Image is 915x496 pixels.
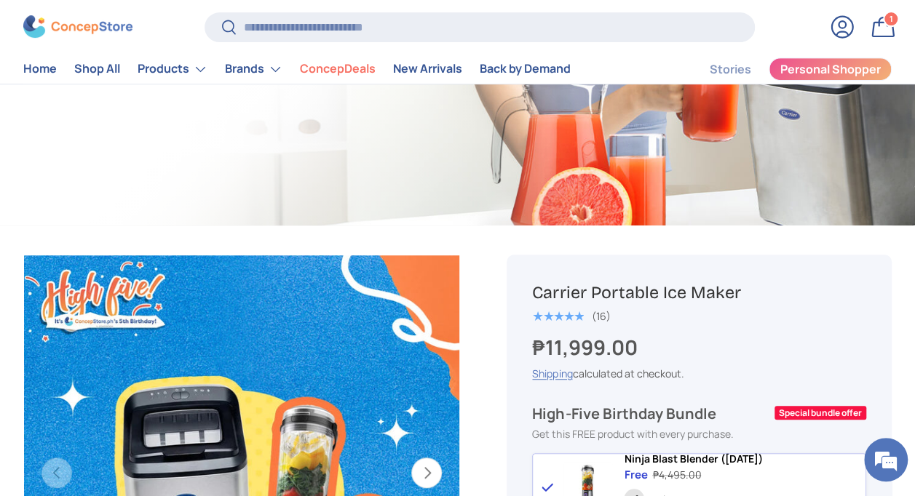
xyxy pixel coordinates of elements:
div: calculated at checkout. [532,366,866,381]
div: Minimize live chat window [239,7,274,42]
span: Ninja Blast Blender ([DATE]) [624,452,762,465]
span: 1 [890,14,893,25]
img: ConcepStore [23,16,132,39]
div: 5.0 out of 5.0 stars [532,310,584,323]
a: Shop All [74,55,120,84]
div: Free [624,468,647,483]
strong: ₱11,999.00 [532,333,641,361]
span: Get this FREE product with every purchase. [532,427,733,441]
textarea: Type your message and hit 'Enter' [7,337,277,388]
a: Stories [710,55,751,84]
div: (16) [591,311,610,321]
nav: Primary [23,55,571,84]
h1: Carrier Portable Ice Maker [532,281,866,303]
a: Home [23,55,57,84]
a: Personal Shopper [769,57,892,81]
summary: Products [129,55,216,84]
div: ₱4,495.00 [652,468,701,483]
summary: Brands [216,55,291,84]
a: Back by Demand [480,55,571,84]
nav: Secondary [675,55,892,84]
a: Shipping [532,367,572,380]
span: ★★★★★ [532,309,584,324]
span: We're online! [84,153,201,300]
a: Ninja Blast Blender ([DATE]) [624,453,762,465]
div: Chat with us now [76,81,245,100]
a: New Arrivals [393,55,462,84]
span: Personal Shopper [780,64,881,76]
a: ConcepDeals [300,55,376,84]
a: 5.0 out of 5.0 stars (16) [532,307,610,323]
div: Special bundle offer [776,406,864,419]
div: High-Five Birthday Bundle [532,404,772,423]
